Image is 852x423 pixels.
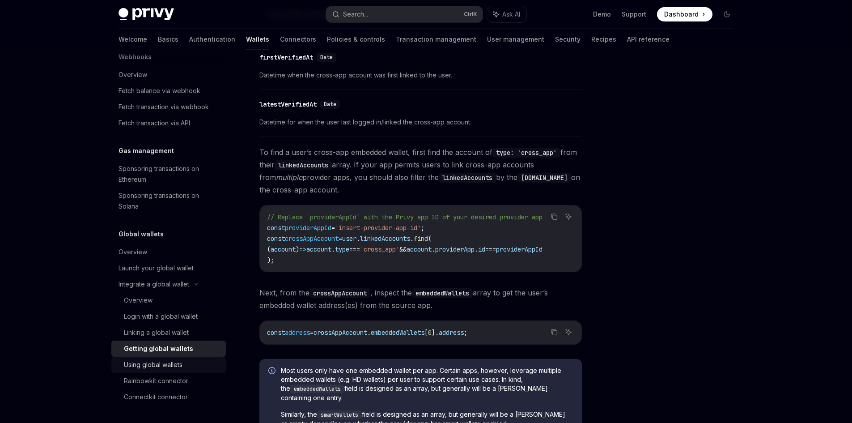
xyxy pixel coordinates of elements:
[517,173,571,183] code: [DOMAIN_NAME]
[111,357,226,373] a: Using global wallets
[119,85,200,96] div: Fetch balance via webhook
[664,10,699,19] span: Dashboard
[119,247,147,257] div: Overview
[189,29,235,50] a: Authentication
[439,173,496,183] code: linkedAccounts
[720,7,734,21] button: Toggle dark mode
[158,29,178,50] a: Basics
[111,244,226,260] a: Overview
[119,69,147,80] div: Overview
[124,295,153,306] div: Overview
[464,329,467,337] span: ;
[335,224,421,232] span: 'insert-provider-app-id'
[327,29,385,50] a: Policies & controls
[310,329,314,337] span: =
[111,325,226,341] a: Linking a global wallet
[299,245,306,253] span: =>
[281,366,573,402] span: Most users only have one embedded wallet per app. Certain apps, however, leverage multiple embedd...
[267,256,274,264] span: );
[342,235,356,243] span: user
[421,224,424,232] span: ;
[356,235,360,243] span: .
[296,245,299,253] span: )
[360,245,399,253] span: 'cross_app'
[306,245,331,253] span: account
[349,245,360,253] span: ===
[591,29,616,50] a: Recipes
[410,235,414,243] span: .
[285,235,339,243] span: crossAppAccount
[371,329,424,337] span: embeddedWallets
[111,389,226,405] a: Connectkit connector
[309,288,370,298] code: crossAppAccount
[259,100,317,109] div: latestVerifiedAt
[290,385,344,393] code: embeddedWallets
[492,148,560,158] code: type: 'cross_app'
[119,102,209,112] div: Fetch transaction via webhook
[428,329,432,337] span: 0
[119,190,220,212] div: Sponsoring transactions on Solana
[124,311,198,322] div: Login with a global wallet
[119,263,194,273] div: Launch your global wallet
[563,326,574,338] button: Ask AI
[111,373,226,389] a: Rainbowkit connector
[399,245,407,253] span: &&
[412,288,473,298] code: embeddedWallets
[627,29,670,50] a: API reference
[119,163,220,185] div: Sponsoring transactions on Ethereum
[548,326,560,338] button: Copy the contents from the code block
[280,29,316,50] a: Connectors
[246,29,269,50] a: Wallets
[326,6,483,22] button: Search...CtrlK
[414,235,428,243] span: find
[496,245,543,253] span: providerAppId
[424,329,428,337] span: [
[119,145,174,156] h5: Gas management
[324,101,336,108] span: Date
[320,54,333,61] span: Date
[124,327,189,338] div: Linking a global wallet
[335,245,349,253] span: type
[111,83,226,99] a: Fetch balance via webhook
[314,329,367,337] span: crossAppAccount
[622,10,646,19] a: Support
[111,188,226,214] a: Sponsoring transactions on Solana
[548,211,560,222] button: Copy the contents from the code block
[119,8,174,21] img: dark logo
[555,29,581,50] a: Security
[124,343,193,354] div: Getting global wallets
[111,308,226,325] a: Login with a global wallet
[267,329,285,337] span: const
[259,286,582,312] span: Next, from the , inspect the array to get the user’s embedded wallet address(es) from the source ...
[360,235,410,243] span: linkedAccounts
[275,160,332,170] code: linkedAccounts
[285,224,331,232] span: providerAppId
[502,10,520,19] span: Ask AI
[407,245,432,253] span: account
[119,118,190,128] div: Fetch transaction via API
[271,245,296,253] span: account
[111,161,226,188] a: Sponsoring transactions on Ethereum
[119,279,189,290] div: Integrate a global wallet
[111,292,226,308] a: Overview
[485,245,496,253] span: ===
[475,245,478,253] span: .
[432,329,439,337] span: ].
[593,10,611,19] a: Demo
[331,224,335,232] span: =
[435,245,475,253] span: providerApp
[124,392,188,402] div: Connectkit connector
[111,67,226,83] a: Overview
[464,11,477,18] span: Ctrl K
[478,245,485,253] span: id
[111,115,226,131] a: Fetch transaction via API
[487,6,526,22] button: Ask AI
[259,53,313,62] div: firstVerifiedAt
[111,260,226,276] a: Launch your global wallet
[432,245,435,253] span: .
[111,341,226,357] a: Getting global wallets
[267,245,271,253] span: (
[267,213,543,221] span: // Replace `providerAppId` with the Privy app ID of your desired provider app
[276,173,302,182] em: multiple
[124,376,188,386] div: Rainbowkit connector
